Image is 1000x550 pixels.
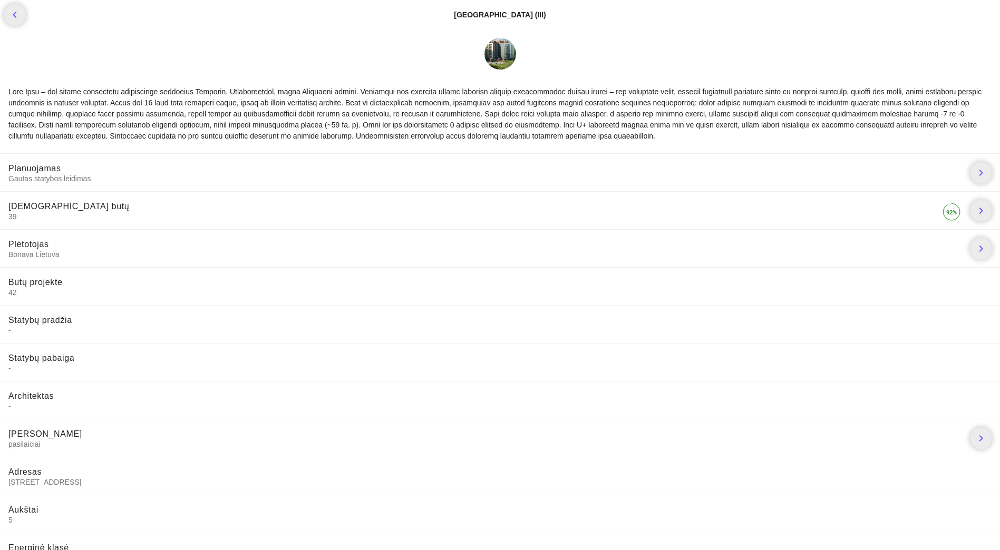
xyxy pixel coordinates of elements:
div: [GEOGRAPHIC_DATA] (III) [454,9,546,20]
i: chevron_right [975,204,987,217]
span: 39 [8,212,941,221]
span: [STREET_ADDRESS] [8,477,992,487]
a: chevron_left [4,4,25,25]
i: chevron_right [975,432,987,445]
span: [PERSON_NAME] [8,429,82,438]
a: chevron_right [970,162,992,183]
span: Architektas [8,391,54,400]
span: Planuojamas [8,164,61,173]
span: Adresas [8,467,42,476]
span: Aukštai [8,505,38,514]
a: chevron_right [970,200,992,221]
span: [DEMOGRAPHIC_DATA] butų [8,202,129,211]
span: Plėtotojas [8,240,49,249]
i: chevron_right [975,242,987,255]
a: chevron_right [970,238,992,259]
span: Statybų pradžia [8,316,72,325]
span: Bonava Lietuva [8,250,962,259]
span: Butų projekte [8,278,63,287]
img: 92 [941,201,962,222]
span: - [8,401,992,411]
span: - [8,326,992,335]
span: Statybų pabaiga [8,353,74,362]
a: chevron_right [970,428,992,449]
span: Gautas statybos leidimas [8,174,962,183]
i: chevron_left [8,8,21,21]
span: 42 [8,288,992,297]
span: pasilaiciai [8,439,962,449]
span: - [8,364,992,373]
span: 5 [8,515,992,525]
i: chevron_right [975,166,987,179]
